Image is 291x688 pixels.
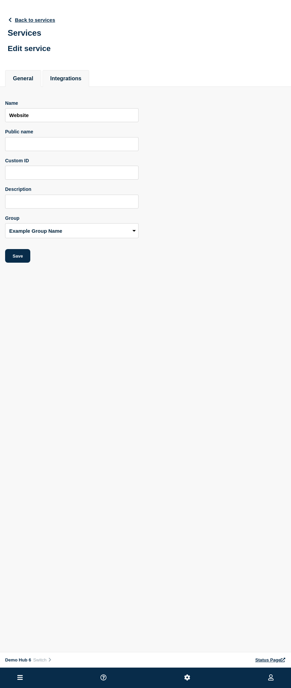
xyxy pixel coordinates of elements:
[5,657,31,662] span: Demo Hub 6
[31,657,54,663] button: Switch
[50,76,82,82] button: Integrations
[5,249,30,263] button: Save
[8,17,55,23] a: Back to services
[5,166,139,180] input: Custom ID
[5,215,139,221] div: Group
[13,76,33,82] button: General
[5,158,139,163] div: Custom ID
[5,186,139,192] div: Description
[5,223,139,238] select: Group
[8,28,55,38] h1: Services
[5,137,139,151] input: Public name
[255,657,286,662] a: Status Page
[5,195,139,209] input: Description
[5,108,139,122] input: Name
[5,129,139,134] div: Public name
[5,100,139,106] div: Name
[8,44,55,53] h2: Edit service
